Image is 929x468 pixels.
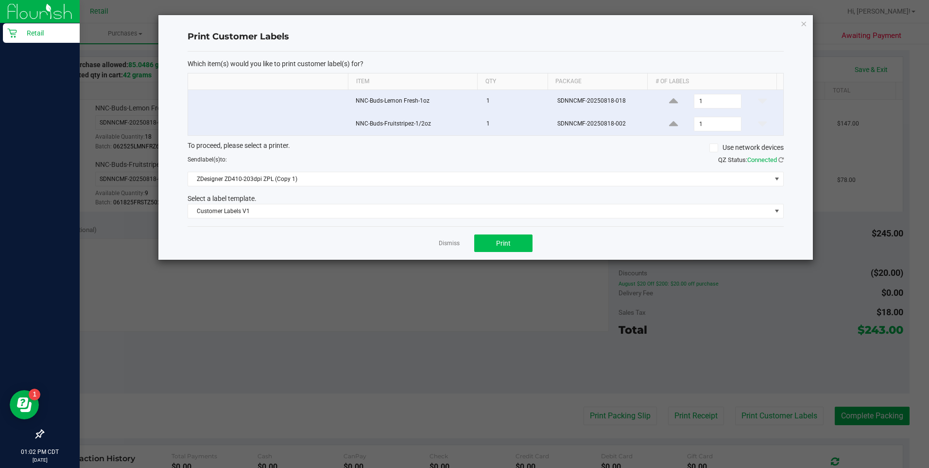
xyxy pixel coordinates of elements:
[551,113,653,135] td: SDNNCMF-20250818-002
[188,172,771,186] span: ZDesigner ZD410-203dpi ZPL (Copy 1)
[29,389,40,400] iframe: Resource center unread badge
[188,156,227,163] span: Send to:
[481,90,551,113] td: 1
[481,113,551,135] td: 1
[439,239,460,248] a: Dismiss
[180,194,791,204] div: Select a label template.
[474,234,533,252] button: Print
[718,156,784,163] span: QZ Status:
[350,90,481,113] td: NNC-Buds-Lemon Fresh-1oz
[4,456,75,464] p: [DATE]
[647,73,776,90] th: # of labels
[10,390,39,419] iframe: Resource center
[477,73,548,90] th: Qty
[747,156,777,163] span: Connected
[188,59,784,68] p: Which item(s) would you like to print customer label(s) for?
[551,90,653,113] td: SDNNCMF-20250818-018
[709,143,784,153] label: Use network devices
[188,204,771,218] span: Customer Labels V1
[548,73,647,90] th: Package
[350,113,481,135] td: NNC-Buds-Fruitstripez-1/2oz
[7,28,17,38] inline-svg: Retail
[201,156,220,163] span: label(s)
[17,27,75,39] p: Retail
[496,239,511,247] span: Print
[188,31,784,43] h4: Print Customer Labels
[4,448,75,456] p: 01:02 PM CDT
[180,141,791,155] div: To proceed, please select a printer.
[348,73,477,90] th: Item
